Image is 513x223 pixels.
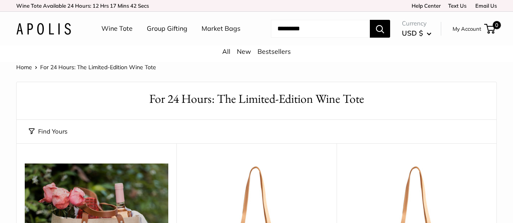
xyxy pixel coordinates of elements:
span: USD $ [402,29,423,37]
span: Mins [118,2,129,9]
a: Group Gifting [147,23,187,35]
a: 0 [485,24,495,34]
a: Market Bags [202,23,240,35]
a: Bestsellers [258,47,291,55]
a: Help Center [409,2,441,9]
span: 12 [92,2,99,9]
a: My Account [453,24,481,34]
button: Search [370,20,390,38]
span: Hrs [100,2,109,9]
span: Secs [138,2,149,9]
span: 42 [130,2,137,9]
a: All [222,47,230,55]
button: USD $ [402,27,431,40]
span: Currency [402,18,431,29]
input: Search... [271,20,370,38]
button: Find Yours [29,126,67,137]
img: Apolis [16,23,71,35]
span: For 24 Hours: The Limited-Edition Wine Tote [40,64,156,71]
a: Wine Tote [101,23,133,35]
span: 0 [493,21,501,29]
a: Home [16,64,32,71]
span: 17 [110,2,116,9]
a: Email Us [472,2,497,9]
a: Text Us [448,2,466,9]
a: New [237,47,251,55]
h1: For 24 Hours: The Limited-Edition Wine Tote [29,90,484,108]
nav: Breadcrumb [16,62,156,72]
